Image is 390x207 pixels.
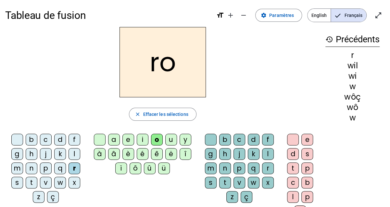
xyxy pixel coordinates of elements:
[108,148,120,160] div: â
[374,11,382,19] mat-icon: open_in_full
[219,148,231,160] div: h
[248,162,259,174] div: q
[325,62,380,70] div: wil
[122,134,134,145] div: e
[69,162,80,174] div: r
[307,8,367,22] mat-button-toggle-group: Language selection
[233,162,245,174] div: p
[240,11,247,19] mat-icon: remove
[137,134,148,145] div: i
[151,148,163,160] div: ê
[122,148,134,160] div: è
[165,148,177,160] div: ë
[287,162,299,174] div: t
[205,177,217,188] div: s
[301,177,313,188] div: b
[151,134,163,145] div: o
[262,134,274,145] div: f
[158,162,170,174] div: ü
[11,162,23,174] div: m
[325,83,380,90] div: w
[262,148,274,160] div: l
[372,9,385,22] button: Entrer en plein écran
[325,93,380,101] div: wôç
[224,9,237,22] button: Augmenter la taille de la police
[261,12,267,18] mat-icon: settings
[248,134,259,145] div: d
[115,162,127,174] div: ï
[130,162,141,174] div: ô
[241,191,252,203] div: ç
[11,148,23,160] div: g
[54,134,66,145] div: d
[40,177,52,188] div: v
[325,51,380,59] div: r
[325,72,380,80] div: wi
[69,177,80,188] div: x
[227,11,234,19] mat-icon: add
[180,134,191,145] div: y
[5,5,211,26] h1: Tableau de fusion
[248,148,259,160] div: k
[137,148,148,160] div: é
[54,148,66,160] div: k
[205,148,217,160] div: g
[108,134,120,145] div: a
[180,148,191,160] div: î
[287,191,299,203] div: l
[54,162,66,174] div: q
[325,35,333,43] mat-icon: history
[325,103,380,111] div: wô
[269,11,294,19] span: Paramètres
[205,162,217,174] div: m
[69,134,80,145] div: f
[216,11,224,19] mat-icon: format_size
[33,191,44,203] div: z
[47,191,59,203] div: ç
[165,134,177,145] div: u
[129,108,196,121] button: Effacer les sélections
[40,148,52,160] div: j
[325,32,380,47] h3: Précédents
[26,162,37,174] div: n
[144,162,156,174] div: û
[301,148,313,160] div: s
[248,177,259,188] div: w
[40,134,52,145] div: c
[26,177,37,188] div: t
[226,191,238,203] div: z
[233,148,245,160] div: j
[262,177,274,188] div: x
[40,162,52,174] div: p
[219,134,231,145] div: b
[301,191,313,203] div: p
[143,110,188,118] span: Effacer les sélections
[325,114,380,122] div: w
[26,134,37,145] div: b
[233,177,245,188] div: v
[54,177,66,188] div: w
[237,9,250,22] button: Diminuer la taille de la police
[233,134,245,145] div: c
[308,9,331,22] span: English
[120,27,206,97] h2: ro
[331,9,366,22] span: Français
[219,177,231,188] div: t
[262,162,274,174] div: r
[301,162,313,174] div: p
[301,134,313,145] div: e
[26,148,37,160] div: h
[219,162,231,174] div: n
[134,111,140,117] mat-icon: close
[287,148,299,160] div: d
[287,177,299,188] div: c
[94,148,106,160] div: à
[255,9,302,22] button: Paramètres
[11,177,23,188] div: s
[69,148,80,160] div: l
